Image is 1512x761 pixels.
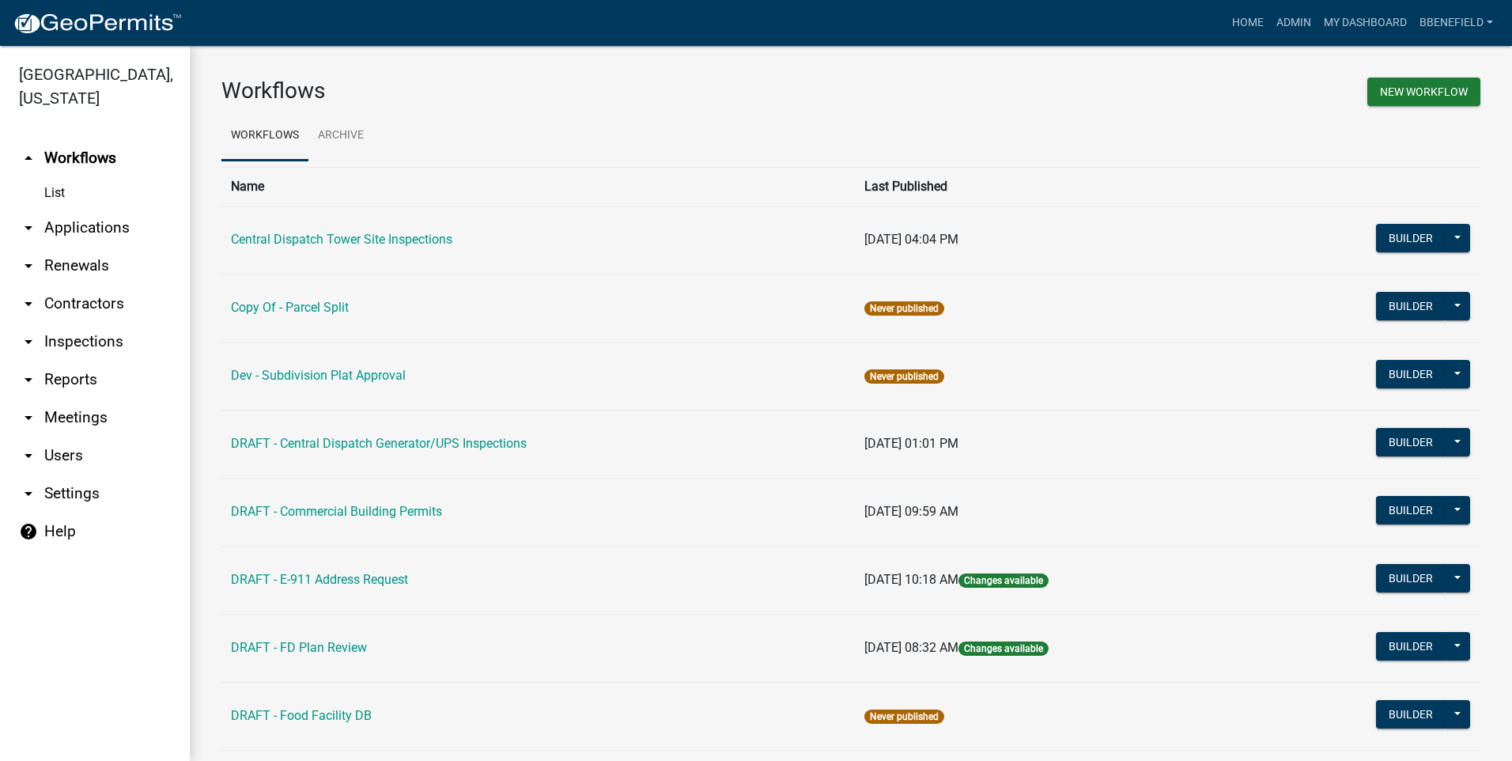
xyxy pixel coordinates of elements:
a: Admin [1270,8,1317,38]
i: help [19,522,38,541]
a: BBenefield [1413,8,1499,38]
span: [DATE] 09:59 AM [864,504,958,519]
button: Builder [1376,428,1446,456]
a: DRAFT - E-911 Address Request [231,572,408,587]
a: Workflows [221,111,308,161]
i: arrow_drop_down [19,332,38,351]
button: New Workflow [1367,78,1480,106]
span: [DATE] 01:01 PM [864,436,958,451]
a: DRAFT - Food Facility DB [231,708,372,723]
a: Home [1226,8,1270,38]
span: [DATE] 04:04 PM [864,232,958,247]
span: Never published [864,710,944,724]
th: Name [221,167,855,206]
button: Builder [1376,700,1446,729]
button: Builder [1376,224,1446,252]
i: arrow_drop_down [19,370,38,389]
button: Builder [1376,496,1446,524]
th: Last Published [855,167,1255,206]
i: arrow_drop_up [19,149,38,168]
h3: Workflows [221,78,839,104]
a: Dev - Subdivision Plat Approval [231,368,406,383]
i: arrow_drop_down [19,446,38,465]
i: arrow_drop_down [19,218,38,237]
span: [DATE] 08:32 AM [864,640,958,655]
i: arrow_drop_down [19,294,38,313]
span: [DATE] 10:18 AM [864,572,958,587]
a: My Dashboard [1317,8,1413,38]
a: Copy Of - Parcel Split [231,300,349,315]
a: Archive [308,111,373,161]
a: DRAFT - Commercial Building Permits [231,504,442,519]
i: arrow_drop_down [19,408,38,427]
button: Builder [1376,632,1446,661]
span: Never published [864,369,944,384]
i: arrow_drop_down [19,484,38,503]
button: Builder [1376,360,1446,388]
span: Changes available [958,642,1049,656]
a: DRAFT - FD Plan Review [231,640,367,655]
button: Builder [1376,292,1446,320]
span: Changes available [958,574,1049,588]
i: arrow_drop_down [19,256,38,275]
button: Builder [1376,564,1446,593]
span: Never published [864,301,944,316]
a: Central Dispatch Tower Site Inspections [231,232,452,247]
a: DRAFT - Central Dispatch Generator/UPS Inspections [231,436,527,451]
